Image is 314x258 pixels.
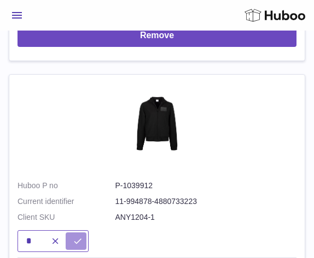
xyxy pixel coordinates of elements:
dd: ANY1204-1 [115,212,297,223]
dt: Current identifier [18,196,115,207]
img: AN-Y1 // Cashmere Vita Joggers in Black [130,83,184,164]
button: Remove [18,25,296,47]
dd: P-1039912 [115,181,297,191]
dd: 11-994878-4880733223 [115,196,297,207]
dt: Client SKU [18,212,115,223]
dt: Huboo P no [18,181,115,191]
